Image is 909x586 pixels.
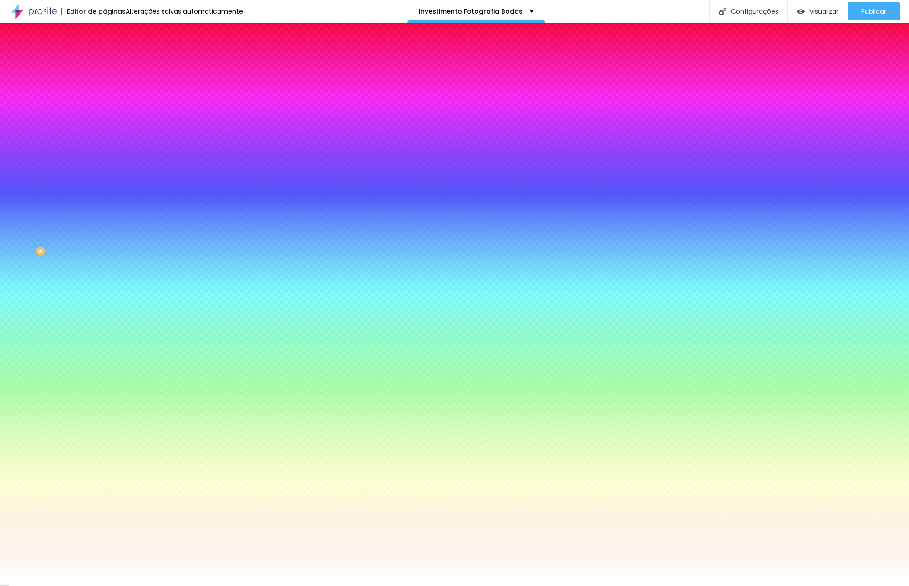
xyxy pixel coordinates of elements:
span: Publicar [861,8,886,15]
button: Publicar [848,2,900,20]
span: Visualizar [809,8,838,15]
img: view-1.svg [797,8,805,15]
p: Investimento Fotografia Bodas [419,8,523,15]
button: Visualizar [788,2,848,20]
div: Editor de páginas [61,8,126,15]
div: Alterações salvas automaticamente [126,8,243,15]
img: Icone [719,8,726,15]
